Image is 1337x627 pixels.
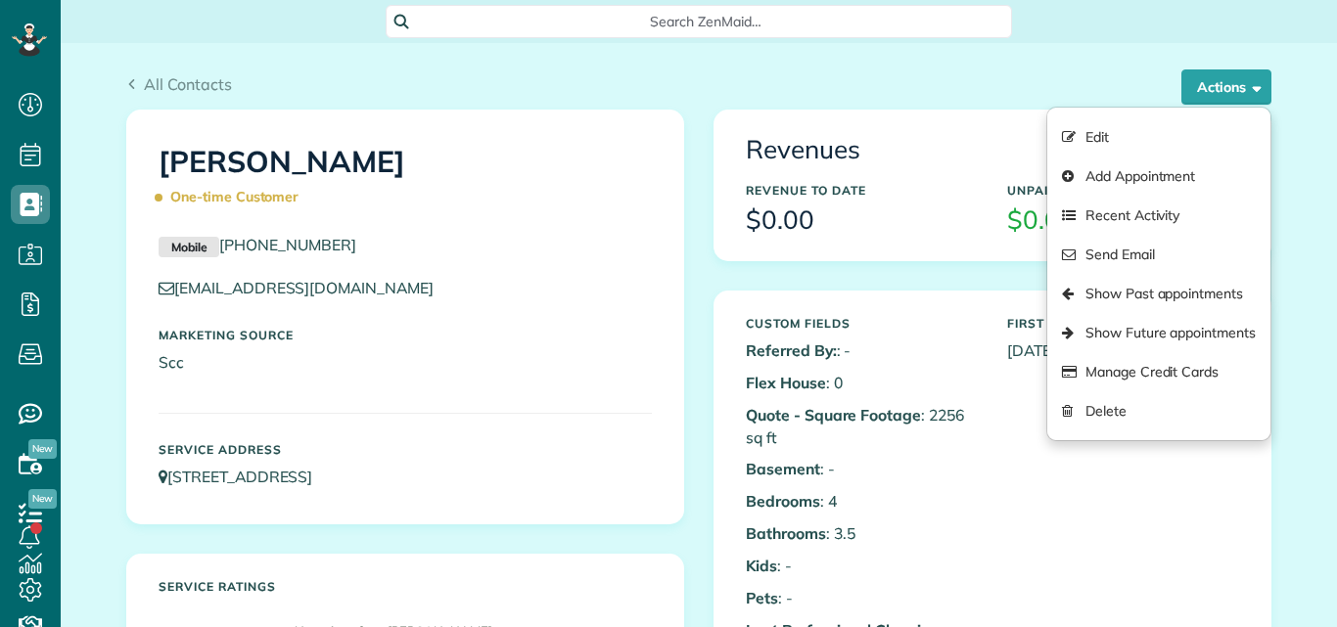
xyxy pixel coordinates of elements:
[1007,339,1239,362] p: [DATE]
[28,489,57,509] span: New
[1047,313,1270,352] a: Show Future appointments
[1007,317,1239,330] h5: First Serviced On
[159,278,452,297] a: [EMAIL_ADDRESS][DOMAIN_NAME]
[746,405,921,425] b: Quote - Square Footage
[746,206,978,235] h3: $0.00
[1047,196,1270,235] a: Recent Activity
[144,74,232,94] span: All Contacts
[1007,206,1239,235] h3: $0.00
[746,490,978,513] p: : 4
[746,340,837,360] b: Referred By:
[159,351,652,374] p: Scc
[746,523,826,543] b: Bathrooms
[746,317,978,330] h5: Custom Fields
[746,184,978,197] h5: Revenue to Date
[159,235,356,254] a: Mobile[PHONE_NUMBER]
[746,587,978,609] p: : -
[1047,157,1270,196] a: Add Appointment
[28,439,57,459] span: New
[1047,235,1270,274] a: Send Email
[159,443,652,456] h5: Service Address
[746,522,978,545] p: : 3.5
[746,459,820,478] b: Basement
[746,555,978,577] p: : -
[159,146,652,214] h1: [PERSON_NAME]
[1047,274,1270,313] a: Show Past appointments
[1007,184,1239,197] h5: Unpaid Balance
[746,136,1239,164] h3: Revenues
[746,588,778,607] b: Pets
[746,556,777,575] b: Kids
[1047,352,1270,391] a: Manage Credit Cards
[746,458,978,480] p: : -
[1047,117,1270,157] a: Edit
[159,237,219,258] small: Mobile
[746,339,978,362] p: : -
[746,491,820,511] b: Bedrooms
[159,467,331,486] a: [STREET_ADDRESS]
[126,72,232,96] a: All Contacts
[159,580,652,593] h5: Service ratings
[159,180,307,214] span: One-time Customer
[746,404,978,449] p: : 2256 sq ft
[746,373,826,392] b: Flex House
[159,329,652,341] h5: Marketing Source
[1181,69,1271,105] button: Actions
[1047,391,1270,430] a: Delete
[746,372,978,394] p: : 0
